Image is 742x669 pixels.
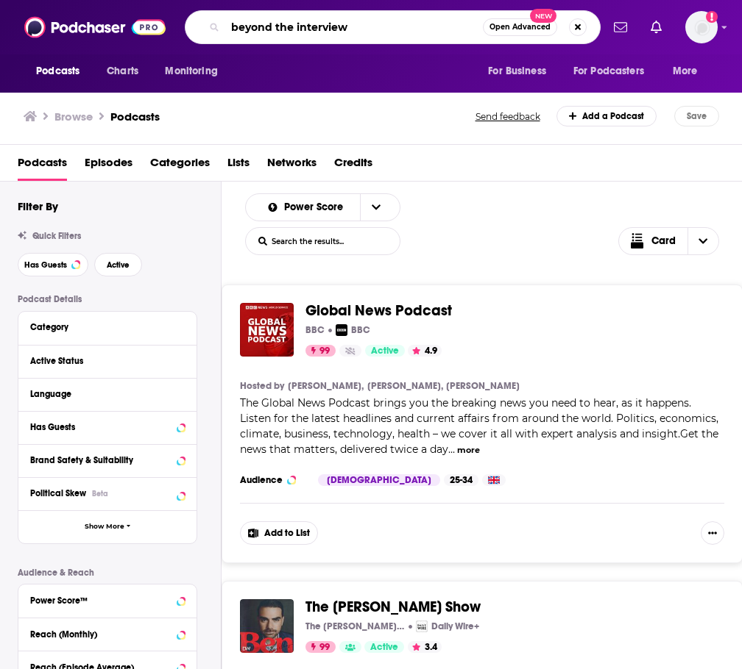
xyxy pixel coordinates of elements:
a: Charts [97,57,147,85]
span: For Business [488,61,546,82]
button: Category [30,318,185,336]
div: Beta [92,489,108,498]
button: Show profile menu [685,11,718,43]
img: Global News Podcast [240,303,294,357]
button: open menu [564,57,665,85]
button: Reach (Monthly) [30,624,185,643]
h3: Browse [54,110,93,124]
button: Show More Button [701,521,724,545]
a: [PERSON_NAME] [446,380,520,392]
span: Charts [107,61,138,82]
button: Active [94,253,142,276]
img: Podchaser - Follow, Share and Rate Podcasts [24,13,166,41]
button: Political SkewBeta [30,484,185,502]
div: Category [30,322,175,332]
span: 99 [319,344,330,359]
img: The Ben Shapiro Show [240,599,294,653]
span: Categories [150,151,210,181]
p: Podcast Details [18,294,197,304]
h3: Audience [240,474,306,486]
button: Active Status [30,351,185,370]
button: open menu [478,57,565,85]
a: Episodes [85,151,132,181]
a: Daily Wire+Daily Wire+ [416,620,479,632]
span: Active [370,640,398,655]
button: Send feedback [471,110,545,123]
span: For Podcasters [573,61,644,82]
span: ... [448,443,455,456]
button: 3.4 [408,641,442,653]
button: more [457,444,480,457]
svg: Add a profile image [706,11,718,23]
span: Has Guests [24,261,67,269]
a: Global News Podcast [305,303,452,319]
a: 99 [305,345,336,357]
div: Brand Safety & Suitability [30,455,172,465]
span: Global News Podcast [305,301,452,320]
span: More [673,61,698,82]
p: Audience & Reach [18,568,197,578]
button: Show More [18,510,197,543]
button: open menu [255,202,361,212]
button: 4.9 [408,345,442,357]
span: Power Score [284,202,348,212]
a: Lists [227,151,250,181]
img: Daily Wire+ [416,620,428,632]
a: [PERSON_NAME], [367,380,443,392]
a: Add a Podcast [556,106,657,126]
button: open menu [662,57,716,85]
span: New [530,9,556,23]
a: Show notifications dropdown [645,15,668,40]
span: Card [651,236,676,246]
div: Active Status [30,356,175,366]
div: 25-34 [444,474,478,486]
button: open menu [155,57,236,85]
h4: Hosted by [240,380,284,392]
span: Credits [334,151,372,181]
span: Logged in as nicole.koremenos [685,11,718,43]
span: 99 [319,640,330,655]
span: Podcasts [18,151,67,181]
a: Networks [267,151,317,181]
div: Has Guests [30,422,172,432]
button: Add to List [240,521,318,545]
p: Daily Wire+ [431,620,479,632]
button: Brand Safety & Suitability [30,451,185,469]
img: User Profile [685,11,718,43]
div: Power Score™ [30,595,172,606]
button: Open AdvancedNew [483,18,557,36]
span: Open Advanced [490,24,551,31]
span: Podcasts [36,61,79,82]
a: 99 [305,641,336,653]
h2: Choose List sort [245,193,400,221]
a: The [PERSON_NAME] Show [305,599,481,615]
button: Has Guests [18,253,88,276]
button: open menu [26,57,99,85]
a: [PERSON_NAME], [288,380,364,392]
p: BBC [351,324,370,336]
button: open menu [360,194,391,221]
span: The [PERSON_NAME] Show [305,598,481,616]
div: Language [30,389,175,399]
h2: Filter By [18,199,58,213]
span: Political Skew [30,488,86,498]
button: Save [674,106,719,126]
p: BBC [305,324,325,336]
a: Podcasts [110,110,160,124]
span: The Global News Podcast brings you the breaking news you need to hear, as it happens. Listen for ... [240,396,718,456]
input: Search podcasts, credits, & more... [225,15,483,39]
a: Active [365,345,405,357]
span: Active [371,344,399,359]
button: Language [30,384,185,403]
img: BBC [336,324,347,336]
button: Choose View [618,227,720,255]
a: Active [364,641,404,653]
